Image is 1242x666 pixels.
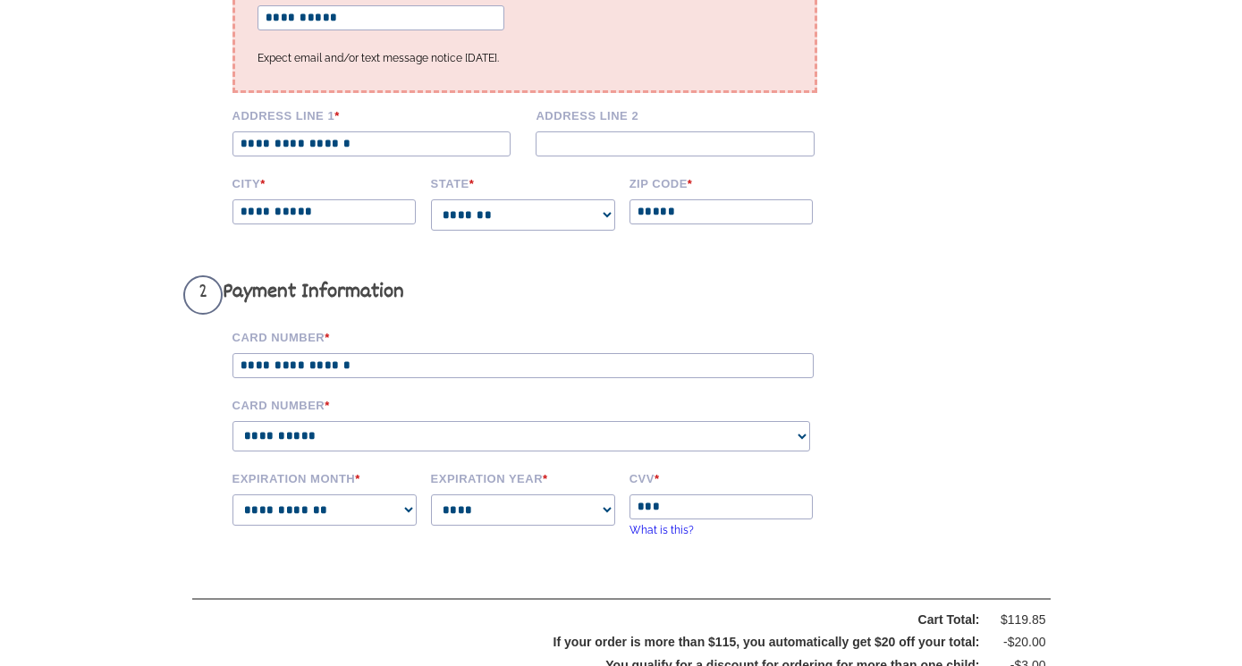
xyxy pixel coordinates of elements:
div: Cart Total: [238,609,980,631]
label: Expiration Month [232,469,418,485]
h3: Payment Information [183,275,841,315]
div: $119.85 [993,609,1046,631]
label: Address Line 2 [536,106,827,122]
label: City [232,174,418,190]
span: 2 [183,275,223,315]
a: What is this? [629,524,694,536]
div: If your order is more than $115, you automatically get $20 off your total: [238,631,980,653]
label: Card Number [232,396,841,412]
p: Expect email and/or text message notice [DATE]. [258,48,792,68]
div: -$20.00 [993,631,1046,653]
label: State [431,174,617,190]
label: Address Line 1 [232,106,524,122]
label: CVV [629,469,815,485]
label: Zip code [629,174,815,190]
label: Expiration Year [431,469,617,485]
label: Card Number [232,328,841,344]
